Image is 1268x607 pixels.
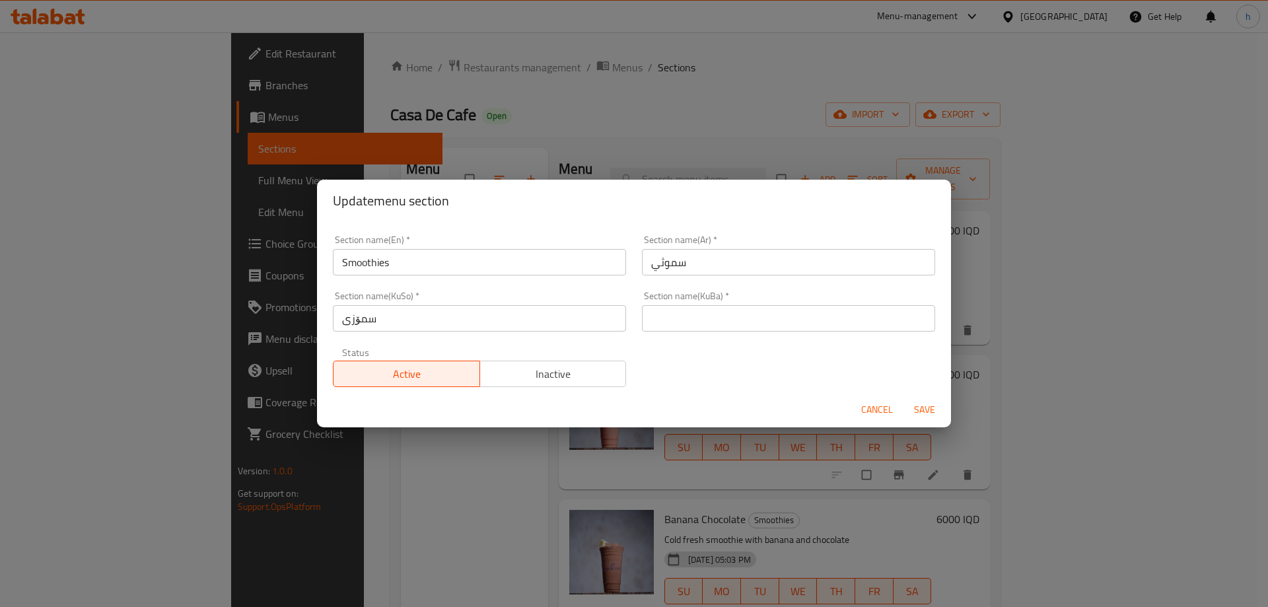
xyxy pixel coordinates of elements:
button: Save [903,398,946,422]
span: Cancel [861,402,893,418]
h2: Update menu section [333,190,935,211]
button: Cancel [856,398,898,422]
span: Active [339,365,475,384]
button: Inactive [479,361,627,387]
input: Please enter section name(ar) [642,249,935,275]
input: Please enter section name(KuBa) [642,305,935,332]
input: Please enter section name(KuSo) [333,305,626,332]
input: Please enter section name(en) [333,249,626,275]
button: Active [333,361,480,387]
span: Save [909,402,940,418]
span: Inactive [485,365,621,384]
